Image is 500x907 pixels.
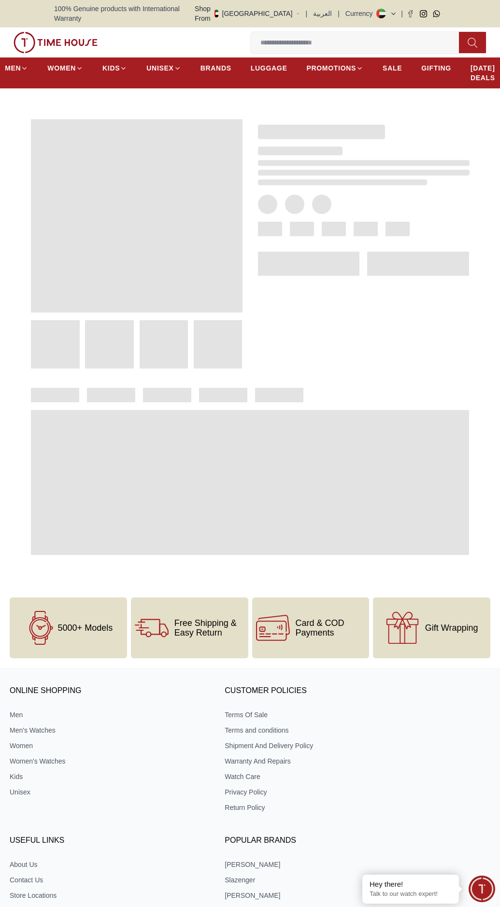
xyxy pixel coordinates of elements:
[5,59,28,77] a: MEN
[200,59,231,77] a: BRANDS
[10,725,203,735] a: Men's Watches
[306,59,363,77] a: PROMOTIONS
[471,59,495,86] a: [DATE] DEALS
[10,891,203,900] a: Store Locations
[10,787,203,797] a: Unisex
[10,834,203,848] h3: USEFUL LINKS
[471,63,495,83] span: [DATE] DEALS
[47,63,76,73] span: WOMEN
[433,10,440,17] a: Whatsapp
[306,63,356,73] span: PROMOTIONS
[225,834,418,848] h3: Popular Brands
[174,618,244,638] span: Free Shipping & Easy Return
[10,684,203,698] h3: ONLINE SHOPPING
[10,741,203,751] a: Women
[14,32,98,53] img: ...
[10,756,203,766] a: Women's Watches
[214,10,218,17] img: United Arab Emirates
[401,9,403,18] span: |
[5,63,21,73] span: MEN
[225,741,418,751] a: Shipment And Delivery Policy
[195,4,300,23] button: Shop From[GEOGRAPHIC_DATA]
[225,860,418,869] a: [PERSON_NAME]
[225,875,418,885] a: Slazenger
[306,9,308,18] span: |
[54,4,195,23] span: 100% Genuine products with International Warranty
[345,9,377,18] div: Currency
[146,59,181,77] a: UNISEX
[383,59,402,77] a: SALE
[146,63,173,73] span: UNISEX
[225,684,418,698] h3: CUSTOMER POLICIES
[10,772,203,781] a: Kids
[225,756,418,766] a: Warranty And Repairs
[225,710,418,720] a: Terms Of Sale
[251,63,287,73] span: LUGGAGE
[225,725,418,735] a: Terms and conditions
[10,875,203,885] a: Contact Us
[102,59,127,77] a: KIDS
[47,59,83,77] a: WOMEN
[251,59,287,77] a: LUGGAGE
[407,10,414,17] a: Facebook
[296,618,366,638] span: Card & COD Payments
[425,623,478,633] span: Gift Wrapping
[225,803,418,812] a: Return Policy
[469,876,495,902] div: Chat Widget
[58,623,113,633] span: 5000+ Models
[370,890,452,898] p: Talk to our watch expert!
[383,63,402,73] span: SALE
[313,9,332,18] button: العربية
[225,772,418,781] a: Watch Care
[10,860,203,869] a: About Us
[225,787,418,797] a: Privacy Policy
[102,63,120,73] span: KIDS
[370,879,452,889] div: Hey there!
[421,63,451,73] span: GIFTING
[420,10,427,17] a: Instagram
[338,9,340,18] span: |
[200,63,231,73] span: BRANDS
[10,710,203,720] a: Men
[421,59,451,77] a: GIFTING
[225,891,418,900] a: [PERSON_NAME]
